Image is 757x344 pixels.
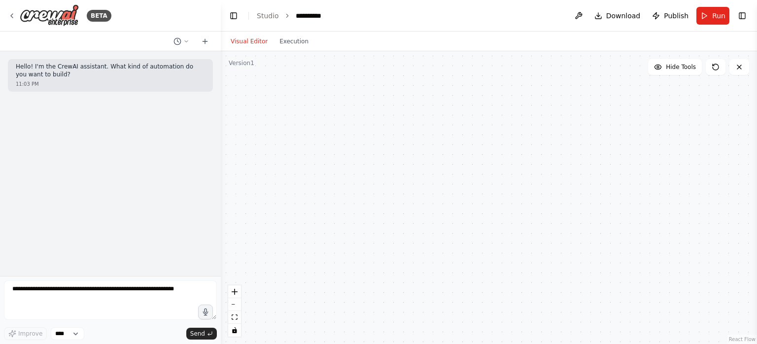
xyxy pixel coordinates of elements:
button: Execution [274,35,314,47]
p: Hello! I'm the CrewAI assistant. What kind of automation do you want to build? [16,63,205,78]
nav: breadcrumb [257,11,321,21]
button: zoom out [228,298,241,311]
button: Click to speak your automation idea [198,305,213,319]
button: Start a new chat [197,35,213,47]
span: Download [606,11,641,21]
button: Switch to previous chat [170,35,193,47]
div: Version 1 [229,59,254,67]
button: zoom in [228,285,241,298]
div: React Flow controls [228,285,241,337]
img: Logo [20,4,79,27]
button: Visual Editor [225,35,274,47]
a: React Flow attribution [729,337,756,342]
div: BETA [87,10,111,22]
span: Send [190,330,205,338]
button: fit view [228,311,241,324]
button: Download [590,7,645,25]
button: Show right sidebar [735,9,749,23]
button: Hide left sidebar [227,9,241,23]
button: Hide Tools [648,59,702,75]
button: Improve [4,327,47,340]
span: Run [712,11,725,21]
button: Run [696,7,729,25]
button: Send [186,328,217,340]
button: Publish [648,7,692,25]
div: 11:03 PM [16,80,205,88]
a: Studio [257,12,279,20]
button: toggle interactivity [228,324,241,337]
span: Publish [664,11,688,21]
span: Improve [18,330,42,338]
span: Hide Tools [666,63,696,71]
